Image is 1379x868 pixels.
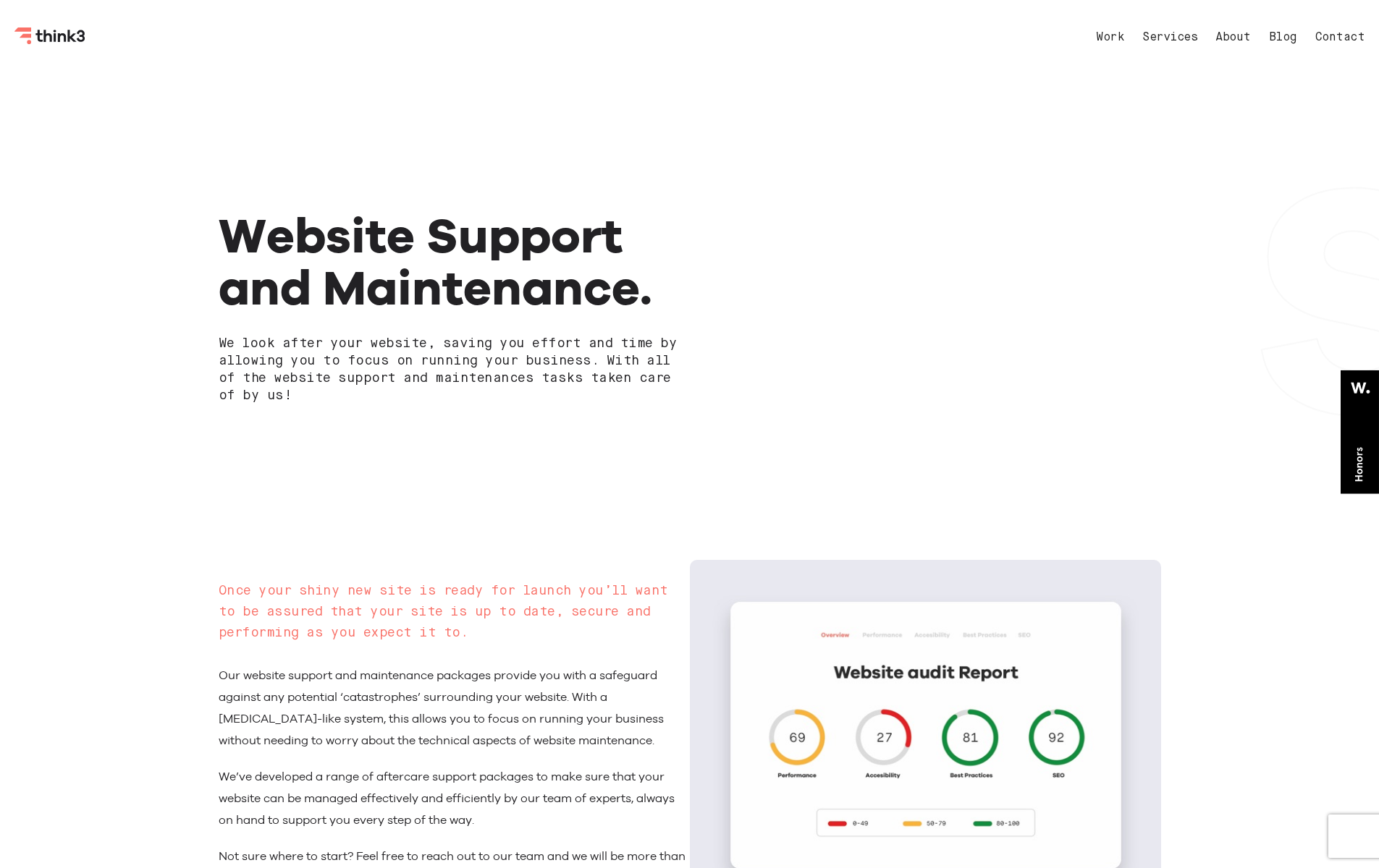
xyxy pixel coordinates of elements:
p: We’ve developed a range of aftercare support packages to make sure that your website can be manag... [219,766,690,831]
a: About [1215,32,1251,43]
a: Services [1142,32,1197,43]
h2: Once your shiny new site is ready for launch you’ll want to be assured that your site is up to da... [219,581,690,643]
a: Contact [1315,32,1365,43]
p: Our website support and maintenance packages provide you with a safeguard against any potential ‘... [219,665,690,752]
a: Work [1096,32,1124,43]
h2: We look after your website, saving you effort and time by allowing you to focus on running your b... [219,335,679,404]
a: Blog [1269,32,1297,43]
a: Think3 Logo [14,33,87,47]
h1: Website Support and Maintenance. [219,209,679,313]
